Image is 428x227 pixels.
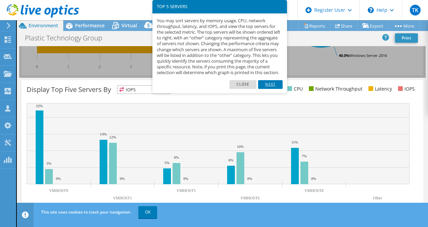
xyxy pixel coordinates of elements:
[41,209,131,215] span: This site uses cookies to track your navigation.
[121,22,137,29] span: Virtual
[410,5,421,15] span: TK
[138,206,157,218] a: OK
[388,21,420,31] a: More
[157,18,283,76] p: You may sort servers by memory usage, CPU, network throughput, latency, and IOPS, and view the to...
[229,80,257,89] a: Close
[395,33,418,43] a: Print
[117,86,170,94] span: IOPS
[330,21,358,31] a: Share
[22,34,113,42] h1: Plastic Technology Group
[368,7,374,13] svg: \n
[298,21,330,31] a: Reports
[75,22,105,29] span: Performance
[258,80,282,89] a: Next
[157,4,283,9] h3: TOP 5 SERVERS
[357,21,389,31] a: Export
[29,22,58,29] span: Environment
